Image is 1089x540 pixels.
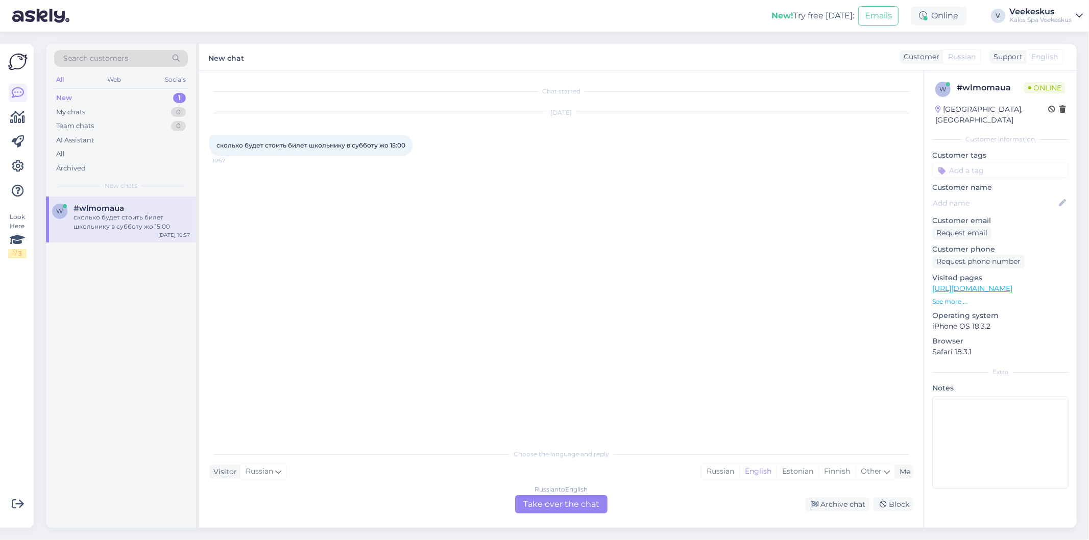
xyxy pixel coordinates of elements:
[935,104,1048,126] div: [GEOGRAPHIC_DATA], [GEOGRAPHIC_DATA]
[1031,52,1058,62] span: English
[932,321,1069,332] p: iPhone OS 18.3.2
[957,82,1024,94] div: # wlmomaua
[932,284,1012,293] a: [URL][DOMAIN_NAME]
[209,450,913,459] div: Choose the language and reply
[105,181,137,190] span: New chats
[1009,8,1083,24] a: VeekeskusKales Spa Veekeskus
[8,52,28,71] img: Askly Logo
[158,231,190,239] div: [DATE] 10:57
[932,310,1069,321] p: Operating system
[209,108,913,117] div: [DATE]
[209,87,913,96] div: Chat started
[8,249,27,258] div: 1 / 3
[8,212,27,258] div: Look Here
[56,107,85,117] div: My chats
[861,467,882,476] span: Other
[56,93,72,103] div: New
[57,207,63,215] span: w
[54,73,66,86] div: All
[171,121,186,131] div: 0
[701,464,739,479] div: Russian
[56,163,86,174] div: Archived
[932,226,991,240] div: Request email
[208,50,244,64] label: New chat
[216,141,405,149] span: сколько будет стоить билет школьнику в субботу жо 15:00
[948,52,976,62] span: Russian
[932,383,1069,394] p: Notes
[896,467,910,477] div: Me
[991,9,1005,23] div: V
[1009,16,1072,24] div: Kales Spa Veekeskus
[932,297,1069,306] p: See more ...
[940,85,947,93] span: w
[74,204,124,213] span: #wlmomaua
[739,464,777,479] div: English
[56,135,94,145] div: AI Assistant
[771,10,854,22] div: Try free [DATE]:
[932,150,1069,161] p: Customer tags
[771,11,793,20] b: New!
[56,149,65,159] div: All
[932,273,1069,283] p: Visited pages
[805,498,869,511] div: Archive chat
[171,107,186,117] div: 0
[106,73,124,86] div: Web
[173,93,186,103] div: 1
[989,52,1023,62] div: Support
[209,467,237,477] div: Visitor
[932,182,1069,193] p: Customer name
[933,198,1057,209] input: Add name
[900,52,939,62] div: Customer
[932,255,1025,268] div: Request phone number
[212,157,251,164] span: 10:57
[818,464,855,479] div: Finnish
[932,135,1069,144] div: Customer information
[777,464,818,479] div: Estonian
[858,6,899,26] button: Emails
[932,163,1069,178] input: Add a tag
[515,495,608,513] div: Take over the chat
[932,347,1069,357] p: Safari 18.3.1
[74,213,190,231] div: сколько будет стоить билет школьнику в субботу жо 15:00
[1009,8,1072,16] div: Veekeskus
[246,466,273,477] span: Russian
[932,244,1069,255] p: Customer phone
[56,121,94,131] div: Team chats
[932,215,1069,226] p: Customer email
[911,7,966,25] div: Online
[932,336,1069,347] p: Browser
[63,53,128,64] span: Search customers
[163,73,188,86] div: Socials
[874,498,913,511] div: Block
[932,367,1069,377] div: Extra
[1024,82,1066,93] span: Online
[535,485,588,494] div: Russian to English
